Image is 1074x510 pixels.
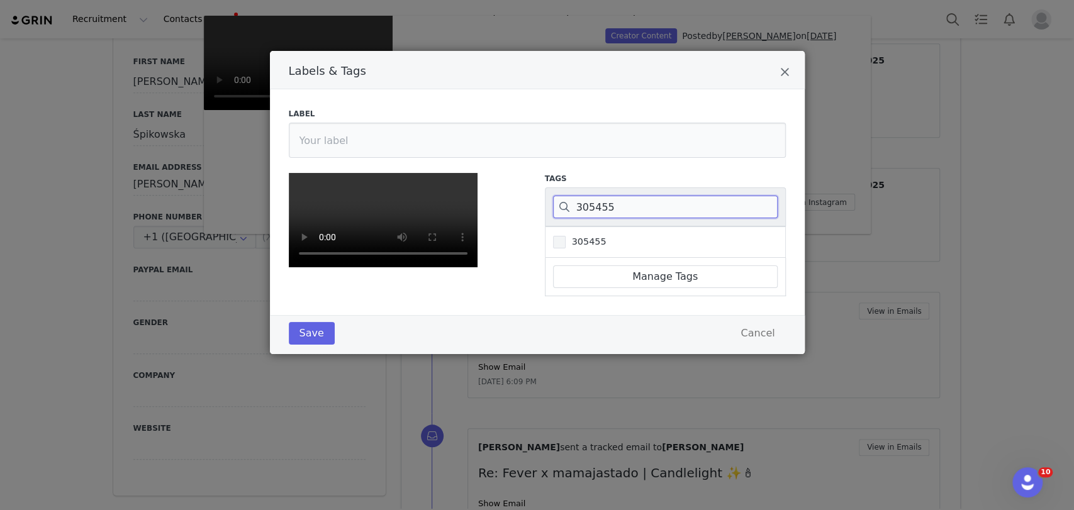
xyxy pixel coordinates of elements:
[730,322,785,345] button: Cancel
[289,108,786,119] label: Label
[553,196,778,218] input: Search tags
[10,10,517,24] body: Rich Text Area. Press ALT-0 for help.
[566,236,607,248] span: 305455
[553,265,778,288] a: Manage Tags
[289,322,335,345] button: Save
[780,66,790,81] button: Close
[1012,467,1043,497] iframe: Intercom live chat
[1038,467,1053,477] span: 10
[270,51,805,354] div: Labels & Tags
[289,123,786,158] input: Your label
[545,173,786,184] label: Tags
[289,64,366,77] span: Labels & Tags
